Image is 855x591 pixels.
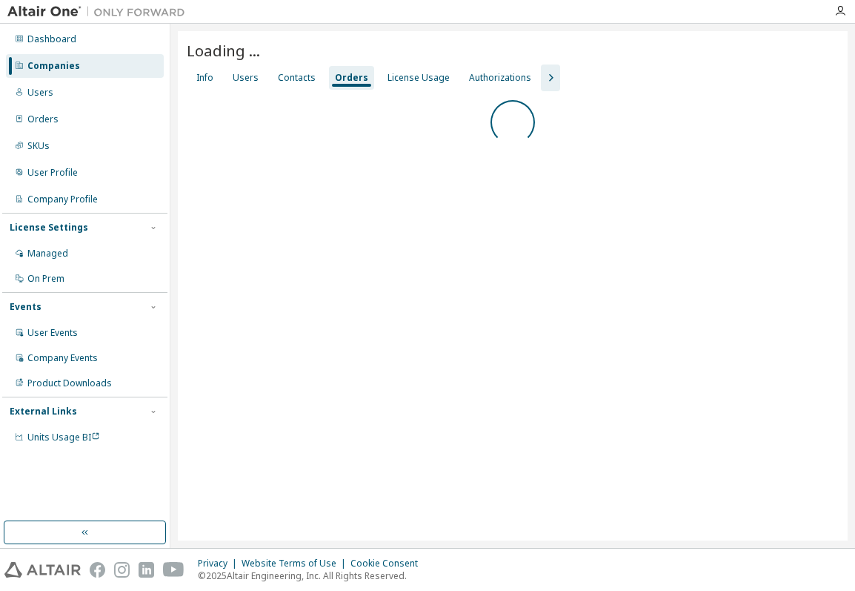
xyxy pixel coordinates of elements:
div: SKUs [27,140,50,152]
div: Info [196,72,213,84]
div: Company Events [27,352,98,364]
div: User Profile [27,167,78,179]
div: Managed [27,248,68,260]
img: youtube.svg [163,562,184,578]
span: Units Usage BI [27,431,100,443]
div: Orders [335,72,368,84]
p: © 2025 Altair Engineering, Inc. All Rights Reserved. [198,569,427,582]
span: Loading ... [187,40,260,61]
div: Users [27,87,53,99]
img: altair_logo.svg [4,562,81,578]
div: License Settings [10,222,88,234]
div: Privacy [198,558,242,569]
div: License Usage [387,72,450,84]
div: Users [233,72,259,84]
div: User Events [27,327,78,339]
div: Product Downloads [27,377,112,389]
div: On Prem [27,273,64,285]
div: Company Profile [27,194,98,205]
div: Dashboard [27,33,76,45]
div: Website Terms of Use [242,558,350,569]
div: Cookie Consent [350,558,427,569]
div: Events [10,301,41,313]
img: Altair One [7,4,193,19]
div: Companies [27,60,80,72]
div: Contacts [278,72,316,84]
div: Authorizations [469,72,531,84]
img: facebook.svg [90,562,105,578]
img: linkedin.svg [139,562,154,578]
div: Orders [27,113,59,125]
div: External Links [10,406,77,417]
img: instagram.svg [114,562,130,578]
